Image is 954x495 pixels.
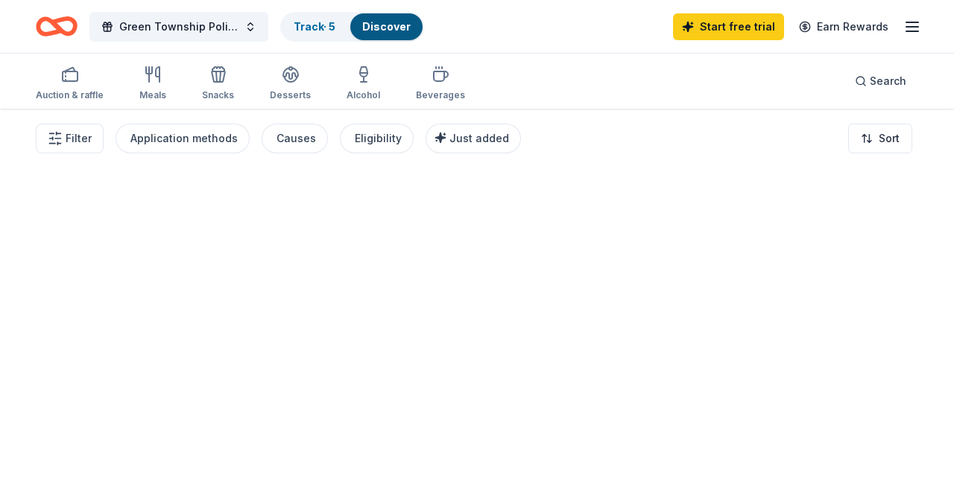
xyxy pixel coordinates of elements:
button: Auction & raffle [36,60,104,109]
button: Search [843,66,918,96]
div: Desserts [270,89,311,101]
button: Just added [426,124,521,153]
a: Earn Rewards [790,13,897,40]
button: Snacks [202,60,234,109]
button: Alcohol [347,60,380,109]
div: Beverages [416,89,465,101]
a: Start free trial [673,13,784,40]
div: Application methods [130,130,238,147]
div: Snacks [202,89,234,101]
button: Filter [36,124,104,153]
span: Search [870,72,906,90]
button: Sort [848,124,912,153]
button: Track· 5Discover [280,12,424,42]
button: Meals [139,60,166,109]
button: Application methods [116,124,250,153]
span: Sort [879,130,900,147]
div: Eligibility [355,130,402,147]
a: Home [36,9,78,44]
button: Beverages [416,60,465,109]
div: Meals [139,89,166,101]
button: Causes [262,124,328,153]
div: Causes [277,130,316,147]
button: Green Township Police Citizen Academy Golf Outing [89,12,268,42]
button: Desserts [270,60,311,109]
div: Auction & raffle [36,89,104,101]
a: Discover [362,20,411,33]
a: Track· 5 [294,20,335,33]
span: Just added [449,132,509,144]
span: Filter [66,130,92,147]
div: Alcohol [347,89,380,101]
button: Eligibility [340,124,414,153]
span: Green Township Police Citizen Academy Golf Outing [119,18,238,36]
